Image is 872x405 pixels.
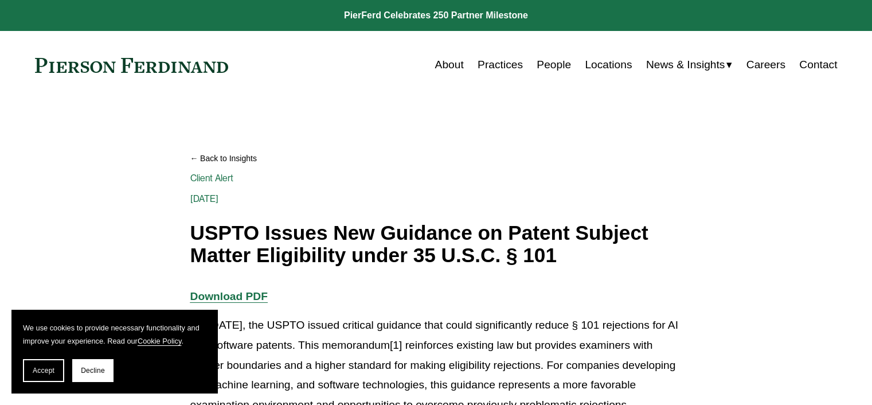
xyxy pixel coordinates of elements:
a: People [537,54,571,76]
span: News & Insights [646,55,725,75]
a: Contact [799,54,837,76]
p: We use cookies to provide necessary functionality and improve your experience. Read our . [23,321,206,348]
section: Cookie banner [11,310,218,394]
button: Decline [72,359,114,382]
a: Download PDF [190,290,268,302]
a: Practices [478,54,523,76]
a: Back to Insights [190,149,682,169]
span: [DATE] [190,193,219,204]
a: Cookie Policy [138,337,182,345]
span: Decline [81,367,105,375]
a: About [435,54,464,76]
a: Careers [746,54,785,76]
button: Accept [23,359,64,382]
h1: USPTO Issues New Guidance on Patent Subject Matter Eligibility under 35 U.S.C. § 101 [190,222,682,266]
a: Locations [585,54,632,76]
span: Accept [33,367,54,375]
a: folder dropdown [646,54,733,76]
a: Client Alert [190,173,234,184]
